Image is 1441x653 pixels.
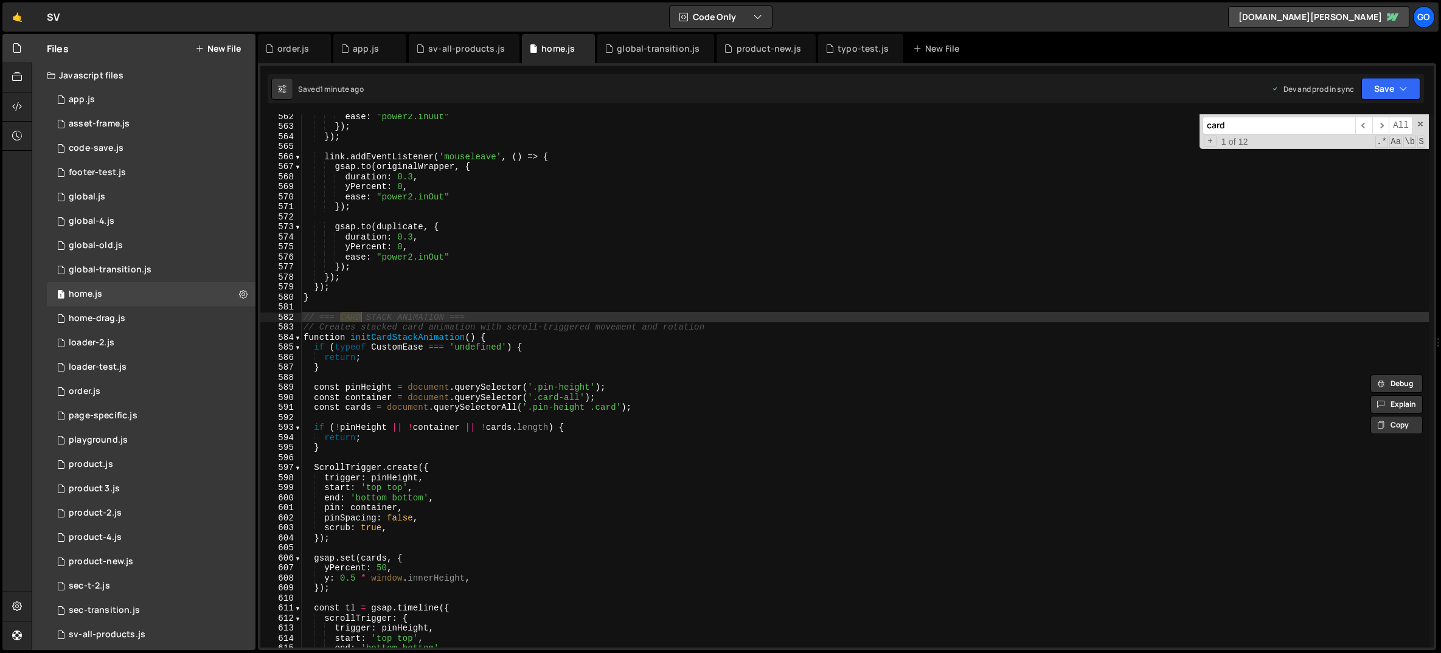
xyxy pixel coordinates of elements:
div: global-transition.js [69,264,151,275]
div: 585 [260,342,302,353]
div: 601 [260,503,302,513]
div: 610 [260,593,302,604]
div: 590 [260,393,302,403]
div: order.js [277,43,309,55]
button: Copy [1370,416,1423,434]
div: 605 [260,543,302,553]
div: 14248/38021.js [47,136,255,161]
div: 14248/38116.js [47,209,255,233]
div: loader-test.js [69,362,127,373]
span: ​ [1372,117,1389,134]
div: global-4.js [69,216,114,227]
div: global-transition.js [617,43,700,55]
div: 591 [260,403,302,413]
a: [DOMAIN_NAME][PERSON_NAME] [1228,6,1409,28]
div: 14248/42526.js [47,331,255,355]
div: 599 [260,483,302,493]
div: 14248/37029.js [47,452,255,477]
div: 14248/38152.js [47,88,255,112]
div: 611 [260,603,302,613]
div: 588 [260,373,302,383]
div: 14248/37746.js [47,404,255,428]
div: product-4.js [69,532,122,543]
div: 581 [260,302,302,313]
div: 14248/37103.js [47,501,255,525]
div: 587 [260,362,302,373]
div: 14248/38114.js [47,525,255,550]
span: ​ [1355,117,1372,134]
div: 602 [260,513,302,523]
div: 14248/37799.js [47,185,255,209]
span: Toggle Replace mode [1204,136,1217,147]
div: New File [913,43,964,55]
div: product.js [69,459,113,470]
span: RegExp Search [1375,136,1388,148]
div: 567 [260,162,302,172]
div: 570 [260,192,302,202]
div: 595 [260,443,302,453]
div: product-new.js [737,43,801,55]
div: order.js [69,386,100,397]
div: 608 [260,573,302,584]
div: sv-all-products.js [428,43,505,55]
div: 596 [260,453,302,463]
div: 578 [260,272,302,283]
div: 14248/42454.js [47,355,255,379]
div: 600 [260,493,302,503]
button: Save [1361,78,1420,100]
div: 14248/37239.js [47,477,255,501]
div: 14248/41299.js [47,379,255,404]
div: SV [47,10,60,24]
a: go [1413,6,1435,28]
div: sec-transition.js [69,605,140,616]
div: 572 [260,212,302,223]
div: 14248/40432.js [47,598,255,623]
div: 14248/40451.js [47,574,255,598]
div: 14248/38890.js [47,282,255,306]
span: Search In Selection [1417,136,1425,148]
div: home-drag.js [69,313,125,324]
div: 606 [260,553,302,564]
div: 612 [260,613,302,624]
div: loader-2.js [69,337,114,348]
div: 609 [260,583,302,593]
div: 613 [260,623,302,634]
div: 569 [260,182,302,192]
div: 604 [260,533,302,544]
div: 566 [260,152,302,162]
div: Javascript files [32,63,255,88]
div: 574 [260,232,302,243]
div: code-save.js [69,143,123,154]
input: Search for [1203,117,1355,134]
div: 14248/37414.js [47,233,255,258]
div: 562 [260,112,302,122]
div: home.js [541,43,575,55]
div: 564 [260,132,302,142]
button: New File [195,44,241,54]
div: typo-test.js [838,43,889,55]
div: 1 minute ago [320,84,364,94]
div: home.js [69,289,102,300]
div: 586 [260,353,302,363]
div: product-new.js [69,556,133,567]
div: playground.js [69,435,128,446]
div: 565 [260,142,302,152]
button: Code Only [670,6,772,28]
div: footer-test.js [69,167,126,178]
div: 579 [260,282,302,292]
div: Dev and prod in sync [1271,84,1354,94]
div: 563 [260,122,302,132]
div: 573 [260,222,302,232]
div: 14248/44462.js [47,161,255,185]
div: 14248/44943.js [47,112,255,136]
div: 598 [260,473,302,483]
div: 583 [260,322,302,333]
div: global.js [69,192,105,202]
a: 🤙 [2,2,32,32]
span: 1 [57,291,64,300]
div: 568 [260,172,302,182]
div: product 3.js [69,483,120,494]
div: 589 [260,382,302,393]
div: 14248/36682.js [47,623,255,647]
